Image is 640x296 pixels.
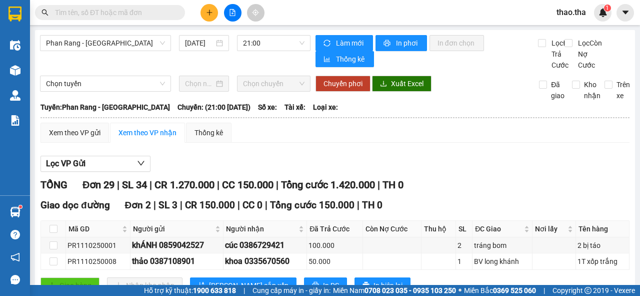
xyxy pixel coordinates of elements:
div: 1T xốp trắng [577,256,627,267]
span: | [117,179,119,191]
strong: 1900 633 818 [193,286,236,294]
span: Loại xe: [313,102,338,113]
span: | [149,179,152,191]
span: sync [323,40,332,48]
span: Lọc VP Gửi [46,157,85,170]
span: Tài xế: [284,102,305,113]
span: SL 3 [158,199,177,211]
button: plus [200,4,218,22]
span: 1 [605,5,609,12]
th: SL [456,221,472,237]
span: | [276,179,278,191]
span: In phơi [396,38,419,49]
th: Còn Nợ Cước [363,221,421,237]
span: TỔNG [40,179,67,191]
span: Xuất Excel [391,78,423,89]
span: Hỗ trợ kỹ thuật: [144,285,236,296]
span: thao.tha [548,6,594,19]
img: solution-icon [10,115,20,126]
td: PR1110250001 [66,237,130,253]
button: In đơn chọn [429,35,484,51]
span: Người nhận [226,223,296,234]
span: Trên xe [612,79,634,101]
span: printer [312,281,319,289]
span: | [357,199,359,211]
span: TH 0 [382,179,403,191]
span: | [243,285,245,296]
div: BV long khánh [474,256,530,267]
img: warehouse-icon [10,65,20,76]
div: 2 [457,240,470,251]
input: 11/10/2025 [185,38,214,49]
span: Đã giao [547,79,568,101]
span: aim [252,9,259,16]
span: Tổng cước 1.420.000 [281,179,375,191]
div: khÁNH 0859042527 [132,239,221,251]
button: bar-chartThống kê [315,51,374,67]
span: Chọn tuyến [46,76,165,91]
th: Tên hàng [576,221,629,237]
img: warehouse-icon [10,90,20,101]
span: copyright [584,287,591,294]
span: question-circle [10,230,20,239]
div: 2 bị táo [577,240,627,251]
span: Miền Bắc [464,285,536,296]
span: Người gửi [133,223,213,234]
button: file-add [224,4,241,22]
span: In DS [323,280,339,291]
span: Nơi lấy [535,223,565,234]
b: Tuyến: Phan Rang - [GEOGRAPHIC_DATA] [40,103,170,111]
button: printerIn DS [304,277,347,293]
span: Đơn 29 [82,179,114,191]
td: PR1110250008 [66,253,130,269]
span: Số xe: [258,102,277,113]
span: Tổng cước 150.000 [270,199,354,211]
span: In biên lai [373,280,402,291]
div: Thống kê [194,127,223,138]
span: Mã GD [68,223,120,234]
button: sort-ascending[PERSON_NAME] sắp xếp [190,277,296,293]
span: Đơn 2 [125,199,151,211]
div: 50.000 [308,256,361,267]
span: ⚪️ [458,288,461,292]
strong: 0708 023 035 - 0935 103 250 [364,286,456,294]
span: CR 150.000 [185,199,235,211]
button: syncLàm mới [315,35,373,51]
span: down [137,159,145,167]
span: Giao dọc đường [40,199,110,211]
span: Cung cấp máy in - giấy in: [252,285,330,296]
div: Xem theo VP nhận [118,127,176,138]
button: caret-down [616,4,634,22]
img: icon-new-feature [598,8,607,17]
img: logo-vxr [8,7,21,22]
button: downloadNhập kho nhận [107,277,182,293]
sup: 1 [604,5,611,12]
span: CR 1.270.000 [154,179,214,191]
div: PR1110250001 [67,240,128,251]
span: download [380,80,387,88]
span: sort-ascending [198,281,205,289]
div: thảo 0387108901 [132,255,221,267]
sup: 1 [19,205,22,208]
span: plus [206,9,213,16]
span: | [217,179,219,191]
img: warehouse-icon [10,207,20,217]
span: | [265,199,267,211]
span: [PERSON_NAME] sắp xếp [209,280,288,291]
span: Thống kê [336,54,366,65]
button: Lọc VP Gửi [40,156,150,172]
span: bar-chart [323,56,332,64]
div: Xem theo VP gửi [49,127,100,138]
span: | [180,199,182,211]
span: TH 0 [362,199,382,211]
span: | [377,179,380,191]
span: search [41,9,48,16]
button: aim [247,4,264,22]
span: Chọn chuyến [243,76,304,91]
div: cúc 0386729421 [225,239,305,251]
div: PR1110250008 [67,256,128,267]
th: Thu hộ [421,221,456,237]
span: notification [10,252,20,262]
span: Lọc Đã Trả Cước [547,38,573,71]
span: | [153,199,156,211]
